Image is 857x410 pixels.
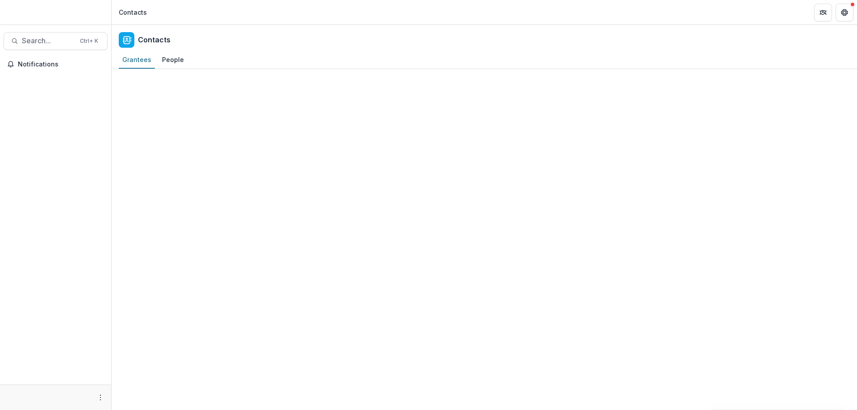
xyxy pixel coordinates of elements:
div: Contacts [119,8,147,17]
div: People [158,53,187,66]
button: Partners [814,4,832,21]
h2: Contacts [138,36,171,44]
div: Grantees [119,53,155,66]
button: Get Help [836,4,853,21]
a: People [158,51,187,69]
a: Grantees [119,51,155,69]
span: Notifications [18,61,104,68]
button: More [95,392,106,403]
span: Search... [22,37,75,45]
button: Notifications [4,57,108,71]
button: Search... [4,32,108,50]
div: Ctrl + K [78,36,100,46]
nav: breadcrumb [115,6,150,19]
